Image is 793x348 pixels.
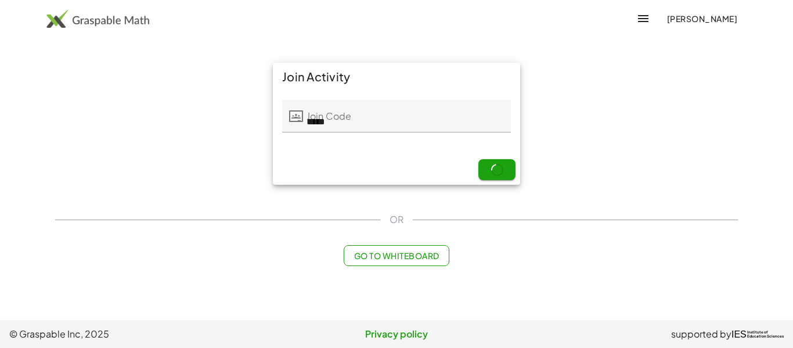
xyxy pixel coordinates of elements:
[273,63,520,91] div: Join Activity
[747,331,784,339] span: Institute of Education Sciences
[671,327,731,341] span: supported by
[390,213,403,227] span: OR
[731,329,747,340] span: IES
[268,327,526,341] a: Privacy policy
[657,8,747,29] button: [PERSON_NAME]
[9,327,268,341] span: © Graspable Inc, 2025
[666,13,737,24] span: [PERSON_NAME]
[344,245,449,266] button: Go to Whiteboard
[731,327,784,341] a: IESInstitute ofEducation Sciences
[354,250,439,261] span: Go to Whiteboard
